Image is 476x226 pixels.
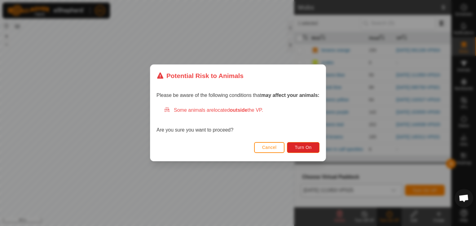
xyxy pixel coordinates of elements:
[295,145,312,150] span: Turn On
[164,107,320,114] div: Some animals are
[156,107,320,134] div: Are you sure you want to proceed?
[262,145,277,150] span: Cancel
[455,189,473,207] div: Open chat
[254,142,285,153] button: Cancel
[287,142,320,153] button: Turn On
[156,71,244,80] div: Potential Risk to Animals
[261,93,320,98] strong: may affect your animals:
[156,93,320,98] span: Please be aware of the following conditions that
[214,108,263,113] span: located the VP.
[230,108,248,113] strong: outside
